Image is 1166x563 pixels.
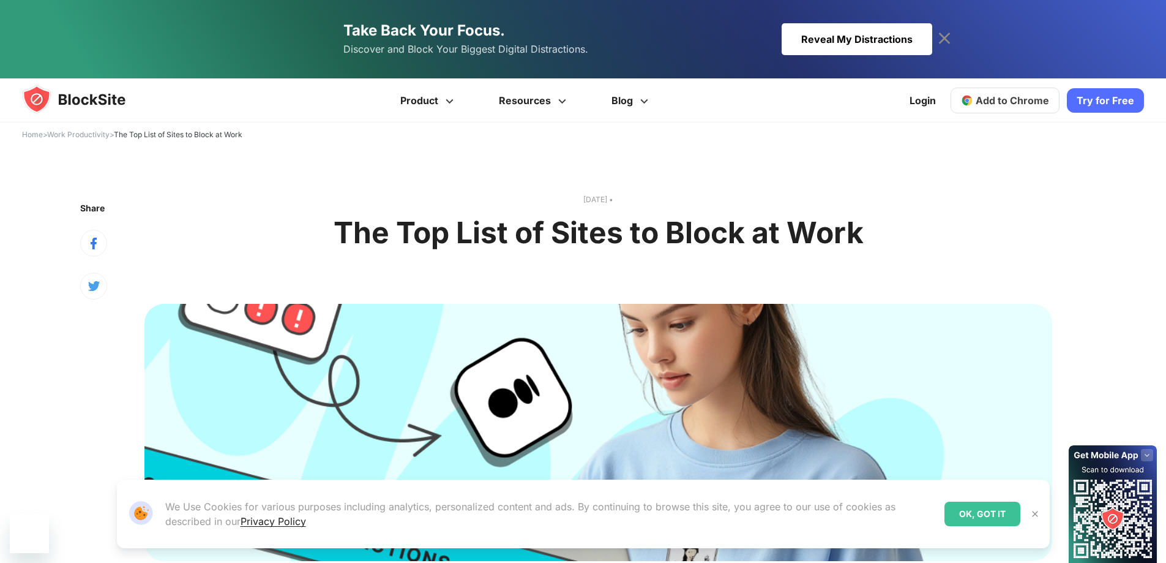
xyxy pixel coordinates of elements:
h1: The Top List of Sites to Block at Work [334,216,864,250]
text: [DATE] • [144,194,1052,206]
p: We Use Cookies for various purposes including analytics, personalized content and ads. By continu... [165,499,935,529]
button: Close [1027,506,1043,522]
span: The Top List of Sites to Block at Work [114,130,242,139]
img: The Top List of Sites to Block at Work [144,304,1052,561]
span: Take Back Your Focus. [343,21,505,39]
iframe: Button to launch messaging window [10,514,49,553]
div: OK, GOT IT [944,502,1020,526]
a: Home [22,130,43,139]
div: Reveal My Distractions [782,23,932,55]
text: Share [80,203,105,213]
span: Discover and Block Your Biggest Digital Distractions. [343,40,588,58]
a: Resources [478,78,591,123]
span: Add to Chrome [976,94,1049,107]
a: Work Productivity [47,130,110,139]
img: Close [1030,509,1040,519]
a: Privacy Policy [241,515,306,527]
a: Login [902,86,943,115]
a: Add to Chrome [951,88,1059,113]
img: blocksite-icon.5d769676.svg [22,85,149,114]
img: chrome-icon.svg [961,94,973,107]
a: Product [379,78,478,123]
a: Try for Free [1067,88,1144,113]
span: > > [22,130,242,139]
a: Blog [591,78,673,123]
